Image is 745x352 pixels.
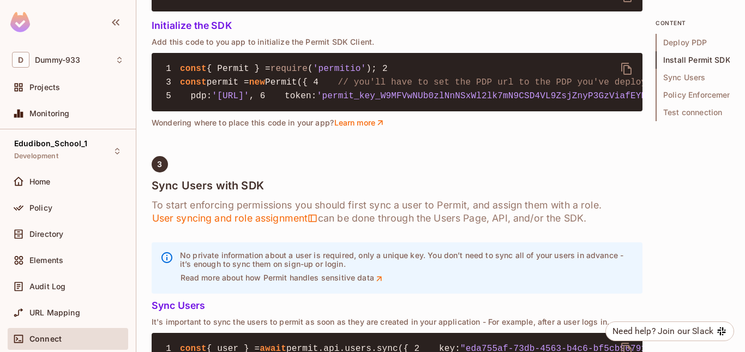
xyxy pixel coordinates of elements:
p: No private information about a user is required, only a unique key. You don’t need to sync all of... [180,251,634,269]
span: 'permitio' [313,64,367,74]
span: ); [366,64,377,74]
span: D [12,52,29,68]
span: new [249,77,265,87]
span: User syncing and role assignment [152,212,318,225]
span: , [249,91,255,101]
a: Learn more [334,118,386,128]
h4: Sync Users with SDK [152,179,642,192]
span: const [180,64,207,74]
span: Audit Log [29,282,65,291]
h6: To start enforcing permissions you should first sync a user to Permit, and assign them with a rol... [152,199,642,225]
span: require [271,64,308,74]
h5: Sync Users [152,300,642,311]
div: Need help? Join our Slack [612,325,713,338]
span: token [285,91,311,101]
span: Elements [29,256,63,265]
p: Read more about how Permit handles sensitive data [181,273,374,282]
p: Wondering where to place this code in your app? [152,118,642,128]
span: 3 [160,76,180,89]
p: content [656,19,730,27]
span: Edudibon_School_1 [14,139,88,148]
p: Add this code to you app to initialize the Permit SDK Client. [152,38,642,46]
img: SReyMgAAAABJRU5ErkJggg== [10,12,30,32]
span: URL Mapping [29,308,80,317]
span: ( [308,64,313,74]
span: Development [14,152,58,160]
button: delete [614,56,640,82]
a: Read more about how Permit handles sensitive data [180,273,384,285]
span: 3 [157,160,162,169]
span: permit = [207,77,249,87]
h5: Initialize the SDK [152,20,642,31]
span: 5 [160,90,180,103]
span: 2 [377,62,396,75]
span: : [207,91,212,101]
span: { Permit } = [207,64,271,74]
span: pdp [191,91,207,101]
span: Projects [29,83,60,92]
span: 4 [308,76,327,89]
span: Connect [29,335,62,343]
span: Directory [29,230,63,238]
span: : [311,91,317,101]
span: Permit({ [265,77,308,87]
span: 1 [160,62,180,75]
span: Workspace: Dummy-933 [35,56,80,64]
span: Monitoring [29,109,70,118]
span: const [180,77,207,87]
span: Policy [29,204,52,212]
span: 6 [255,90,274,103]
span: Home [29,177,51,186]
span: '[URL]' [212,91,249,101]
p: It's important to sync the users to permit as soon as they are created in your application - For ... [152,318,642,326]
